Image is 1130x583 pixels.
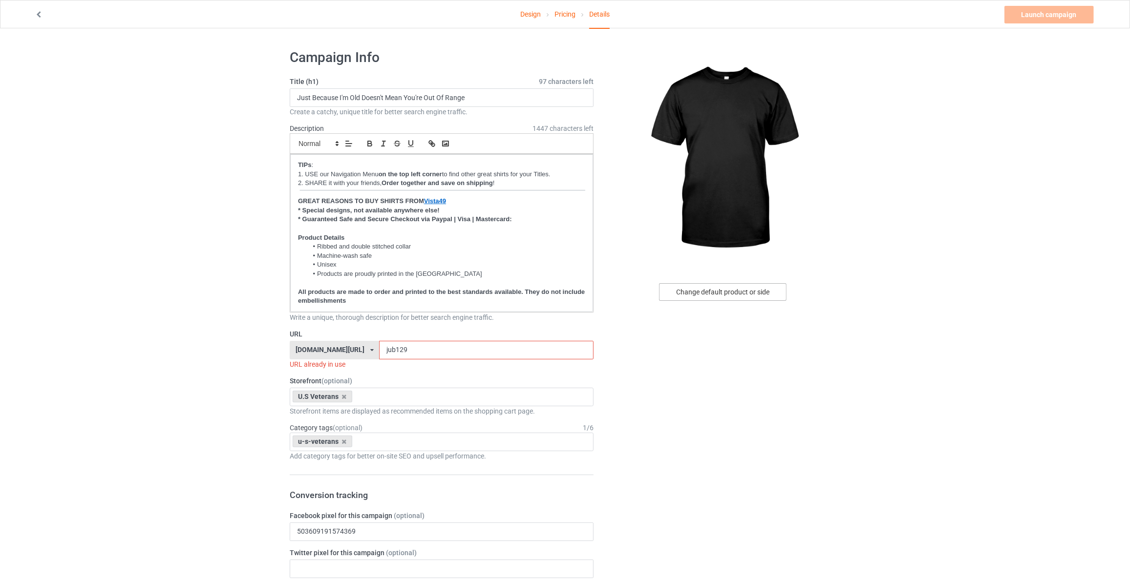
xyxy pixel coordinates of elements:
span: (optional) [394,512,425,520]
a: Pricing [554,0,576,28]
li: Ribbed and double stitched collar [308,242,585,251]
span: (optional) [321,377,352,385]
h1: Campaign Info [290,49,594,66]
label: Facebook pixel for this campaign [290,511,594,521]
div: [DOMAIN_NAME][URL] [296,346,364,353]
span: 97 characters left [539,77,594,86]
a: Vista49 [424,197,446,205]
a: Design [520,0,541,28]
li: Machine-wash safe [308,251,585,260]
div: URL already in use [290,359,594,369]
div: Add category tags for better on-site SEO and upsell performance. [290,451,594,461]
img: Screenshot_at_Jul_03_11-49-29.png [298,189,585,194]
div: Write a unique, thorough description for better search engine traffic. [290,312,594,322]
div: U.S Veterans [293,391,352,402]
label: Twitter pixel for this campaign [290,548,594,558]
label: Description [290,125,324,132]
span: (optional) [333,424,362,432]
label: Storefront [290,376,594,386]
div: 1 / 6 [583,423,594,433]
li: Unisex [308,260,585,269]
strong: GREAT REASONS TO BUY SHIRTS FROM [298,197,424,205]
div: Storefront items are displayed as recommended items on the shopping cart page. [290,406,594,416]
div: Details [589,0,610,29]
li: Products are proudly printed in the [GEOGRAPHIC_DATA] [308,270,585,278]
span: 1447 characters left [533,124,594,133]
strong: TIPs [298,161,311,168]
label: Title (h1) [290,77,594,86]
p: 2. SHARE it with your friends, ! [298,179,585,188]
strong: Product Details [298,234,344,241]
label: URL [290,329,594,339]
strong: * Guaranteed Safe and Secure Checkout via Paypal | Visa | Mastercard: [298,215,512,223]
label: Category tags [290,423,362,433]
span: (optional) [386,549,417,557]
p: 1. USE our Navigation Menu to find other great shirts for your Titles. [298,170,585,179]
strong: on the top left corner [379,170,442,178]
p: : [298,161,585,170]
div: Create a catchy, unique title for better search engine traffic. [290,107,594,117]
div: Change default product or side [659,283,787,301]
strong: * Special designs, not available anywhere else! [298,207,440,214]
strong: All products are made to order and printed to the best standards available. They do not include e... [298,288,587,305]
div: u-s-veterans [293,436,352,447]
strong: Order together and save on shipping [382,179,493,187]
h3: Conversion tracking [290,489,594,500]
